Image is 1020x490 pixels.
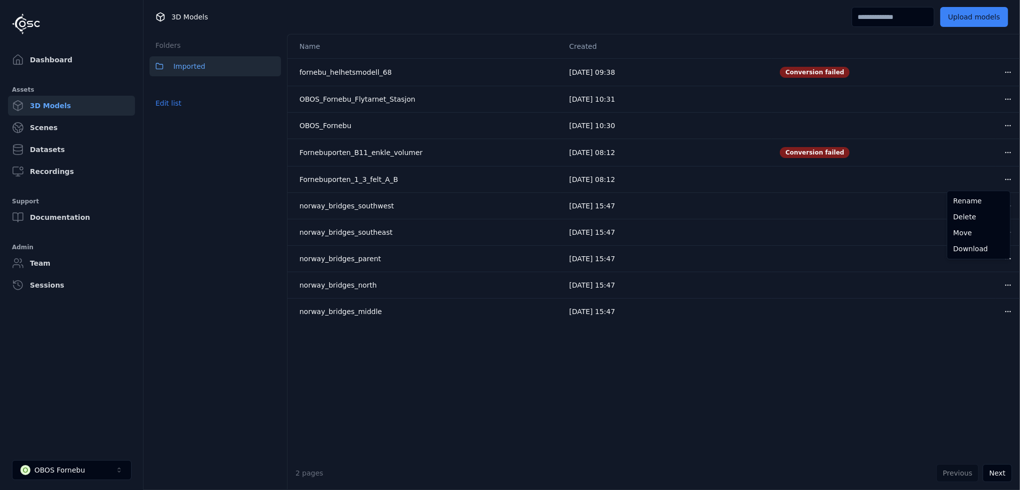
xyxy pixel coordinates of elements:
[949,241,1008,257] a: Download
[949,209,1008,225] a: Delete
[949,193,1008,209] a: Rename
[949,225,1008,241] a: Move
